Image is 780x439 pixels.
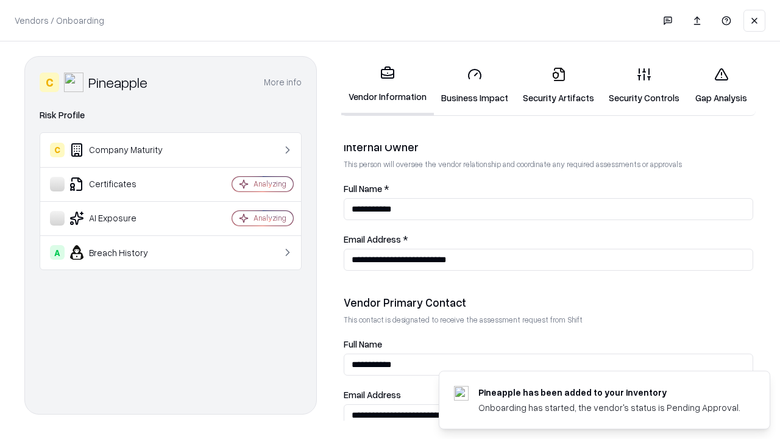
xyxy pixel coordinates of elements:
a: Security Controls [601,57,687,114]
div: Company Maturity [50,143,196,157]
img: Pineapple [64,73,83,92]
a: Gap Analysis [687,57,756,114]
label: Email Address * [344,235,753,244]
a: Vendor Information [341,56,434,115]
div: Pineapple has been added to your inventory [478,386,740,399]
div: Onboarding has started, the vendor's status is Pending Approval. [478,401,740,414]
div: C [40,73,59,92]
div: AI Exposure [50,211,196,226]
p: This contact is designated to receive the assessment request from Shift [344,315,753,325]
p: Vendors / Onboarding [15,14,104,27]
p: This person will oversee the vendor relationship and coordinate any required assessments or appro... [344,159,753,170]
div: Internal Owner [344,140,753,154]
div: Risk Profile [40,108,302,123]
div: Certificates [50,177,196,191]
label: Full Name [344,340,753,349]
div: Vendor Primary Contact [344,295,753,310]
div: Breach History [50,245,196,260]
label: Full Name * [344,184,753,193]
a: Security Artifacts [516,57,601,114]
div: C [50,143,65,157]
div: Pineapple [88,73,147,92]
button: More info [264,71,302,93]
div: A [50,245,65,260]
img: pineappleenergy.com [454,386,469,401]
label: Email Address [344,390,753,399]
div: Analyzing [253,213,286,223]
div: Analyzing [253,179,286,189]
a: Business Impact [434,57,516,114]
